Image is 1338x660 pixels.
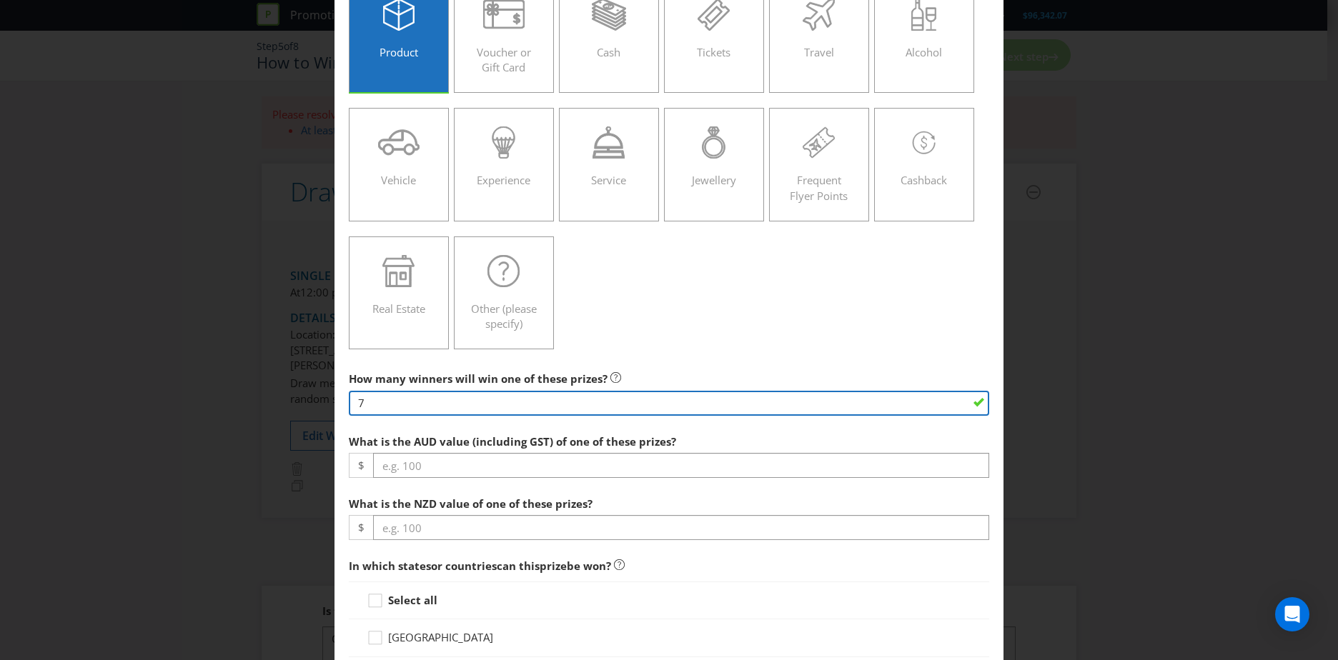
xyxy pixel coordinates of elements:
span: Vehicle [381,173,416,187]
span: Voucher or Gift Card [477,45,531,74]
input: e.g. 100 [373,453,989,478]
span: What is the NZD value of one of these prizes? [349,496,593,511]
span: Tickets [697,45,730,59]
input: e.g. 100 [373,515,989,540]
span: Experience [477,173,530,187]
span: $ [349,453,373,478]
span: prize [540,559,567,573]
span: Cashback [901,173,947,187]
span: [GEOGRAPHIC_DATA] [388,630,493,644]
span: be won? [567,559,611,573]
span: $ [349,515,373,540]
span: Service [591,173,626,187]
span: Other (please specify) [471,301,537,331]
span: What is the AUD value (including GST) of one of these prizes? [349,434,676,449]
span: In which states [349,559,431,573]
span: Travel [804,45,834,59]
span: or countries [431,559,497,573]
span: Product [380,45,418,59]
input: e.g. 5 [349,391,989,416]
strong: Select all [388,593,437,607]
span: Jewellery [692,173,736,187]
span: Cash [597,45,620,59]
span: How many winners will win one of these prizes? [349,371,608,386]
span: Frequent Flyer Points [790,173,848,202]
div: Open Intercom Messenger [1275,597,1309,631]
span: can this [497,559,540,573]
span: Alcohol [906,45,942,59]
span: Real Estate [372,301,425,316]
